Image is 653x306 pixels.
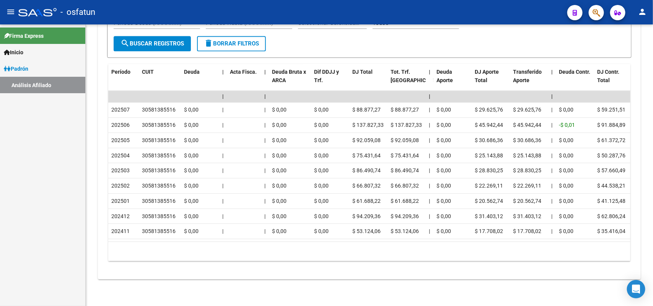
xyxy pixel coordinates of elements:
[264,228,265,234] span: |
[391,213,419,219] span: $ 94.209,36
[627,280,645,298] div: Open Intercom Messenger
[184,183,199,189] span: $ 0,00
[222,122,223,128] span: |
[559,167,573,173] span: $ 0,00
[475,137,503,143] span: $ 30.686,36
[391,152,419,159] span: $ 75.431,64
[222,137,223,143] span: |
[559,107,573,113] span: $ 0,00
[261,64,269,97] datatable-header-cell: |
[184,107,199,113] span: $ 0,00
[436,122,451,128] span: $ 0,00
[272,213,287,219] span: $ 0,00
[559,183,573,189] span: $ 0,00
[314,228,329,234] span: $ 0,00
[142,105,176,114] div: 30581385516
[513,228,541,234] span: $ 17.708,02
[475,198,503,204] span: $ 20.562,74
[314,152,329,159] span: $ 0,00
[513,167,541,173] span: $ 28.830,25
[436,228,451,234] span: $ 0,00
[352,137,381,143] span: $ 92.059,08
[314,183,329,189] span: $ 0,00
[429,213,430,219] span: |
[222,183,223,189] span: |
[475,152,503,159] span: $ 25.143,88
[272,198,287,204] span: $ 0,00
[314,167,329,173] span: $ 0,00
[352,213,381,219] span: $ 94.209,36
[314,107,329,113] span: $ 0,00
[597,122,625,128] span: $ 91.884,89
[429,228,430,234] span: |
[314,69,339,84] span: Dif DDJJ y Trf.
[429,122,430,128] span: |
[429,183,430,189] span: |
[559,122,575,128] span: -$ 0,01
[272,107,287,113] span: $ 0,00
[222,107,223,113] span: |
[121,39,130,48] mat-icon: search
[204,40,259,47] span: Borrar Filtros
[388,64,426,97] datatable-header-cell: Tot. Trf. Bruto
[551,137,552,143] span: |
[314,198,329,204] span: $ 0,00
[352,198,381,204] span: $ 61.688,22
[111,69,130,75] span: Período
[181,64,219,97] datatable-header-cell: Deuda
[4,32,44,40] span: Firma Express
[429,137,430,143] span: |
[559,198,573,204] span: $ 0,00
[556,64,594,97] datatable-header-cell: Deuda Contr.
[264,198,265,204] span: |
[513,183,541,189] span: $ 22.269,11
[352,122,384,128] span: $ 137.827,33
[436,167,451,173] span: $ 0,00
[391,107,419,113] span: $ 88.877,27
[597,152,625,159] span: $ 50.287,76
[594,64,632,97] datatable-header-cell: DJ Contr. Total
[391,69,443,84] span: Tot. Trf. [GEOGRAPHIC_DATA]
[222,152,223,159] span: |
[222,167,223,173] span: |
[184,213,199,219] span: $ 0,00
[436,69,453,84] span: Deuda Aporte
[142,181,176,190] div: 30581385516
[475,183,503,189] span: $ 22.269,11
[184,122,199,128] span: $ 0,00
[559,213,573,219] span: $ 0,00
[597,107,625,113] span: $ 59.251,51
[391,122,422,128] span: $ 137.827,33
[272,137,287,143] span: $ 0,00
[272,167,287,173] span: $ 0,00
[197,36,266,51] button: Borrar Filtros
[513,69,542,84] span: Transferido Aporte
[352,167,381,173] span: $ 86.490,74
[597,198,625,204] span: $ 41.125,48
[264,152,265,159] span: |
[475,167,503,173] span: $ 28.830,25
[391,183,419,189] span: $ 66.807,32
[4,65,28,73] span: Padrón
[142,136,176,145] div: 30581385516
[269,64,311,97] datatable-header-cell: Deuda Bruta x ARCA
[184,228,199,234] span: $ 0,00
[429,198,430,204] span: |
[513,213,541,219] span: $ 31.403,12
[391,167,419,173] span: $ 86.490,74
[433,64,472,97] datatable-header-cell: Deuda Aporte
[429,93,430,99] span: |
[513,152,541,159] span: $ 25.143,88
[597,228,625,234] span: $ 35.416,04
[352,107,381,113] span: $ 88.877,27
[111,152,130,159] span: 202504
[597,69,619,84] span: DJ Contr. Total
[264,122,265,128] span: |
[111,167,130,173] span: 202503
[111,122,130,128] span: 202506
[272,228,287,234] span: $ 0,00
[513,198,541,204] span: $ 20.562,74
[426,64,433,97] datatable-header-cell: |
[391,228,419,234] span: $ 53.124,06
[429,107,430,113] span: |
